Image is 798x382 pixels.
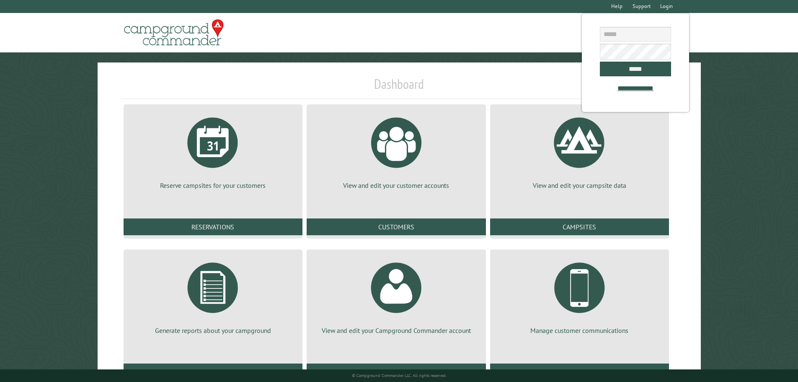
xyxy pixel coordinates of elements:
[307,364,486,380] a: Account
[490,364,669,380] a: Communications
[317,111,475,190] a: View and edit your customer accounts
[500,181,659,190] p: View and edit your campsite data
[134,326,292,335] p: Generate reports about your campground
[317,256,475,335] a: View and edit your Campground Commander account
[500,256,659,335] a: Manage customer communications
[307,218,486,235] a: Customers
[134,111,292,190] a: Reserve campsites for your customers
[134,256,292,335] a: Generate reports about your campground
[124,218,302,235] a: Reservations
[317,326,475,335] p: View and edit your Campground Commander account
[500,326,659,335] p: Manage customer communications
[490,218,669,235] a: Campsites
[124,364,302,380] a: Reports
[352,373,447,378] small: © Campground Commander LLC. All rights reserved.
[317,181,475,190] p: View and edit your customer accounts
[121,16,226,49] img: Campground Commander
[134,181,292,190] p: Reserve campsites for your customers
[500,111,659,190] a: View and edit your campsite data
[121,76,677,99] h1: Dashboard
